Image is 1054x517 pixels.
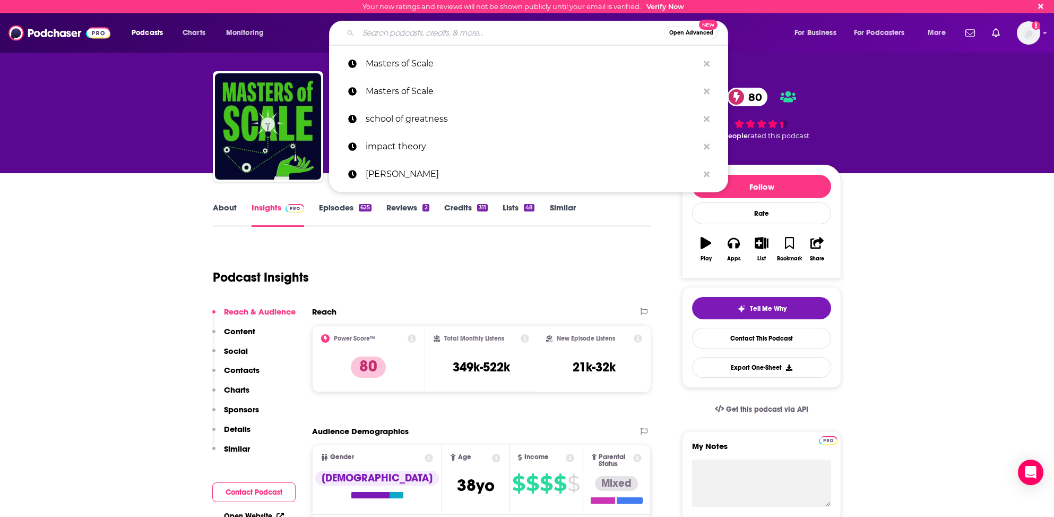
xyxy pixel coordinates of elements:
img: Masters of Scale [215,73,321,180]
span: Open Advanced [669,30,713,36]
h3: 21k-32k [573,359,616,375]
span: Get this podcast via API [726,405,808,414]
span: $ [554,475,566,492]
label: My Notes [692,441,831,460]
span: 80 [738,88,767,106]
button: Details [212,424,250,444]
span: $ [526,475,539,492]
a: 80 [727,88,767,106]
div: Open Intercom Messenger [1018,460,1043,485]
button: open menu [920,24,959,41]
button: Show profile menu [1017,21,1040,45]
p: Similar [224,444,250,454]
a: Reviews2 [386,202,429,227]
span: Monitoring [226,26,264,40]
input: Search podcasts, credits, & more... [358,24,664,41]
div: Bookmark [777,256,802,262]
button: tell me why sparkleTell Me Why [692,297,831,319]
a: Get this podcast via API [706,396,817,422]
span: $ [567,475,580,492]
a: Masters of Scale [329,50,728,78]
span: Tell Me Why [750,304,787,313]
svg: Email not verified [1032,21,1040,30]
button: open menu [219,24,278,41]
span: Charts [183,26,205,40]
button: Play [692,230,720,268]
h2: New Episode Listens [557,335,615,342]
a: Show notifications dropdown [988,24,1004,42]
p: impact theory [365,133,698,160]
button: Follow [692,175,831,198]
h2: Total Monthly Listens [444,335,504,342]
span: Gender [330,454,354,461]
p: Reach & Audience [224,307,296,317]
p: 80 [351,357,386,378]
span: rated this podcast [748,132,809,140]
span: Income [524,454,549,461]
p: Details [224,424,250,434]
a: Pro website [819,435,837,445]
div: 625 [359,204,372,211]
a: Verify Now [646,3,684,11]
span: Logged in as BretAita [1017,21,1040,45]
img: User Profile [1017,21,1040,45]
a: Podchaser - Follow, Share and Rate Podcasts [8,23,110,43]
a: Lists48 [503,202,534,227]
h3: 349k-522k [453,359,510,375]
button: Export One-Sheet [692,357,831,378]
a: Similar [549,202,575,227]
div: List [757,256,766,262]
span: New [699,20,718,30]
p: Contacts [224,365,260,375]
button: Sponsors [212,404,259,424]
span: Parental Status [599,454,631,468]
a: Contact This Podcast [692,328,831,349]
a: [PERSON_NAME] [329,160,728,188]
span: Podcasts [132,26,163,40]
span: More [928,26,946,40]
span: 11 people [716,132,748,140]
div: Play [701,256,712,262]
button: Contacts [212,365,260,385]
button: Content [212,326,255,346]
p: Masters of Scale [365,50,698,78]
a: Charts [176,24,212,41]
a: InsightsPodchaser Pro [252,202,304,227]
h2: Reach [312,307,336,317]
div: [DEMOGRAPHIC_DATA] [315,471,439,486]
span: For Podcasters [854,26,905,40]
p: Sponsors [224,404,259,414]
span: $ [540,475,552,492]
button: Charts [212,385,249,404]
a: About [213,202,237,227]
h2: Power Score™ [334,335,375,342]
div: Share [810,256,824,262]
span: 38 yo [457,475,495,496]
button: Apps [720,230,747,268]
span: Age [458,454,471,461]
button: Social [212,346,248,366]
img: Podchaser Pro [286,204,304,213]
a: Episodes625 [319,202,372,227]
button: Open AdvancedNew [664,27,718,39]
div: Apps [727,256,741,262]
span: $ [512,475,525,492]
p: Social [224,346,248,356]
a: Show notifications dropdown [961,24,979,42]
div: Rate [692,202,831,224]
p: Rich Roll [365,160,698,188]
button: open menu [847,24,920,41]
a: impact theory [329,133,728,160]
button: Share [804,230,831,268]
a: Masters of Scale [329,78,728,105]
p: school of greatness [365,105,698,133]
div: Mixed [595,476,638,491]
span: For Business [794,26,836,40]
div: 311 [477,204,488,211]
a: Credits311 [444,202,488,227]
div: Your new ratings and reviews will not be shown publicly until your email is verified. [362,3,684,11]
p: Masters of Scale [365,78,698,105]
p: Charts [224,385,249,395]
button: List [748,230,775,268]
